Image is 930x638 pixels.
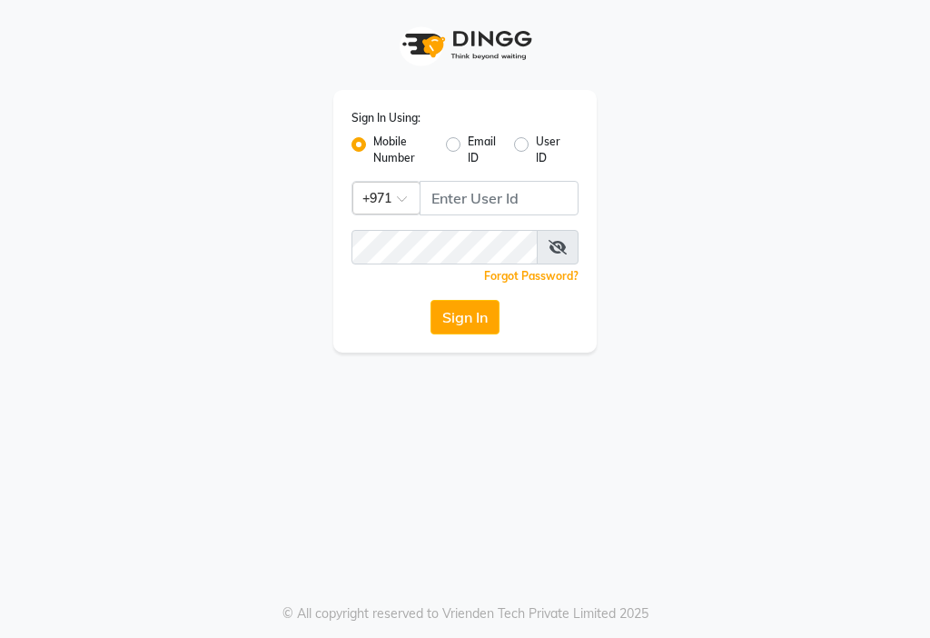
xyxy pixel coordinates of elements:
[351,230,538,264] input: Username
[373,134,431,166] label: Mobile Number
[536,134,564,166] label: User ID
[468,134,499,166] label: Email ID
[430,300,500,334] button: Sign In
[351,110,420,126] label: Sign In Using:
[484,269,579,283] a: Forgot Password?
[392,18,538,72] img: logo1.svg
[420,181,579,215] input: Username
